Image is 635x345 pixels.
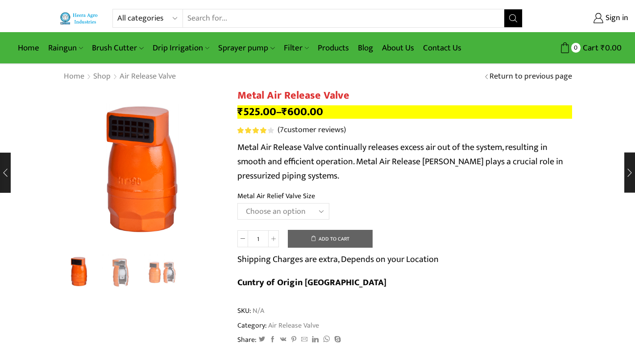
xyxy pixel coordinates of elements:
[278,125,346,136] a: (7customer reviews)
[144,254,181,290] li: 3 / 3
[144,254,181,291] a: 3
[102,254,139,291] a: 2
[237,105,572,119] p: –
[237,140,572,183] p: Metal Air Release Valve continually releases excess air out of the system, resulting in smooth an...
[102,254,139,290] li: 2 / 3
[13,37,44,58] a: Home
[313,37,353,58] a: Products
[214,37,279,58] a: Sprayer pump
[148,37,214,58] a: Drip Irrigation
[603,12,628,24] span: Sign in
[251,306,264,316] span: N/A
[237,320,319,331] span: Category:
[267,320,319,331] a: Air Release Valve
[601,41,605,55] span: ₹
[63,71,85,83] a: Home
[63,71,176,83] nav: Breadcrumb
[119,71,176,83] a: Air Release Valve
[87,37,148,58] a: Brush Cutter
[419,37,466,58] a: Contact Us
[279,37,313,58] a: Filter
[61,254,98,290] li: 1 / 3
[237,252,439,266] p: Shipping Charges are extra, Depends on your Location
[63,89,224,250] div: 1 / 3
[536,10,628,26] a: Sign in
[183,9,504,27] input: Search for...
[531,40,622,56] a: 0 Cart ₹0.00
[93,71,111,83] a: Shop
[237,89,572,102] h1: Metal Air Release Valve
[237,127,274,133] div: Rated 4.14 out of 5
[237,127,275,133] span: 7
[490,71,572,83] a: Return to previous page
[581,42,598,54] span: Cart
[282,103,287,121] span: ₹
[288,230,373,248] button: Add to cart
[571,43,581,52] span: 0
[237,191,315,201] label: Metal Air Relief Valve Size
[237,335,257,345] span: Share:
[248,230,268,247] input: Product quantity
[280,123,284,137] span: 7
[237,103,243,121] span: ₹
[504,9,522,27] button: Search button
[237,275,386,290] b: Cuntry of Origin [GEOGRAPHIC_DATA]
[61,253,98,290] img: Metal Air Release Valve
[237,127,267,133] span: Rated out of 5 based on customer ratings
[353,37,378,58] a: Blog
[601,41,622,55] bdi: 0.00
[44,37,87,58] a: Raingun
[282,103,323,121] bdi: 600.00
[237,306,572,316] span: SKU:
[237,103,276,121] bdi: 525.00
[378,37,419,58] a: About Us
